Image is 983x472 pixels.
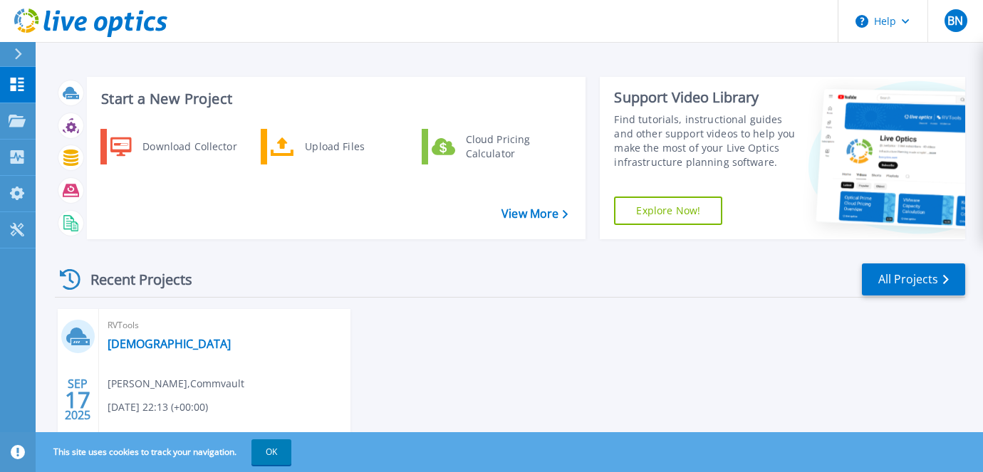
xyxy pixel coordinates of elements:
a: [DEMOGRAPHIC_DATA] [108,337,231,351]
span: [PERSON_NAME] , Commvault [108,376,244,392]
h3: Start a New Project [101,91,568,107]
span: 17 [65,394,90,406]
a: Explore Now! [614,196,722,225]
div: Find tutorials, instructional guides and other support videos to help you make the most of your L... [614,112,796,169]
div: SEP 2025 [64,374,91,426]
a: All Projects [862,263,965,295]
a: Cloud Pricing Calculator [422,129,568,164]
div: Cloud Pricing Calculator [459,132,564,161]
a: Download Collector [100,129,246,164]
div: Upload Files [298,132,403,161]
span: BN [947,15,963,26]
a: View More [501,207,568,221]
button: OK [251,439,291,465]
div: Support Video Library [614,88,796,107]
span: [DATE] 22:13 (+00:00) [108,399,208,415]
span: This site uses cookies to track your navigation. [39,439,291,465]
span: RVTools [108,318,342,333]
a: Upload Files [261,129,407,164]
div: Recent Projects [55,262,212,297]
div: Download Collector [135,132,243,161]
